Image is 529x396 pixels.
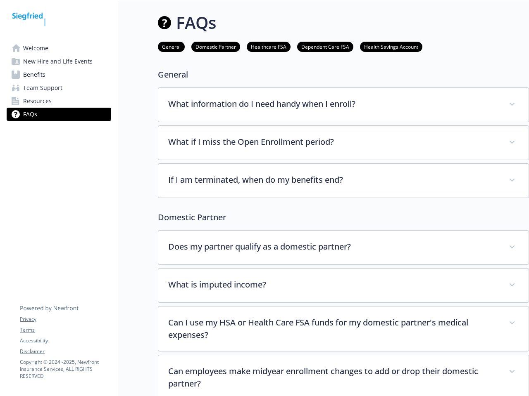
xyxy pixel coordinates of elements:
[168,278,499,291] p: What is imputed income?
[168,316,499,341] p: Can I use my HSA or Health Care FSA funds for my domestic partner's medical expenses?
[168,240,499,253] p: Does my partner qualify as a domestic partner?
[7,94,111,108] a: Resources
[20,326,111,334] a: Terms
[158,231,529,264] div: Does my partner qualify as a domestic partner?
[20,358,111,379] p: Copyright © 2024 - 2025 , Newfront Insurance Services, ALL RIGHTS RESERVED
[247,42,291,50] a: Healthcare FSA
[158,88,529,122] div: What information do I need handy when I enroll?
[158,211,529,224] p: Domestic Partner
[20,337,111,344] a: Accessibility
[7,68,111,81] a: Benefits
[23,94,52,108] span: Resources
[168,98,499,110] p: What information do I need handy when I enroll?
[168,365,499,390] p: Can employees make midyear enrollment changes to add or drop their domestic partner?
[158,269,529,302] div: What is imputed income?
[158,126,529,160] div: What if I miss the Open Enrollment period?
[168,174,499,186] p: If I am terminated, when do my benefits end?
[360,42,422,50] a: Health Savings Account
[158,164,529,198] div: If I am terminated, when do my benefits end?
[158,68,529,81] p: General
[7,42,111,55] a: Welcome
[23,108,37,121] span: FAQs
[20,348,111,355] a: Disclaimer
[176,10,216,35] h1: FAQs
[158,42,185,50] a: General
[191,42,240,50] a: Domestic Partner
[7,55,111,68] a: New Hire and Life Events
[297,42,353,50] a: Dependent Care FSA
[158,306,529,351] div: Can I use my HSA or Health Care FSA funds for my domestic partner's medical expenses?
[23,55,93,68] span: New Hire and Life Events
[7,81,111,94] a: Team Support
[23,81,62,94] span: Team Support
[20,316,111,323] a: Privacy
[168,136,499,148] p: What if I miss the Open Enrollment period?
[23,42,48,55] span: Welcome
[23,68,45,81] span: Benefits
[7,108,111,121] a: FAQs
